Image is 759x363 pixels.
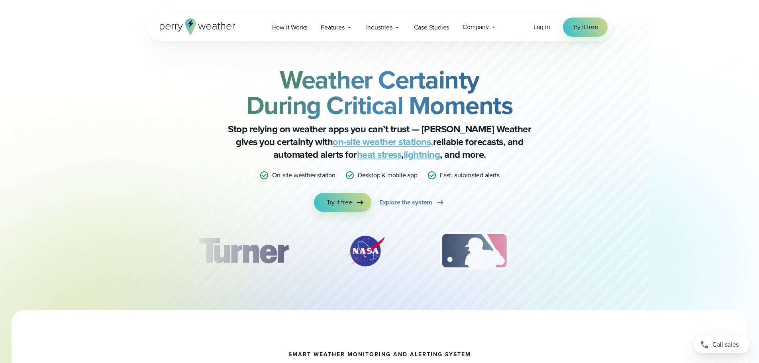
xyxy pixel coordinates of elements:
span: Explore the system [379,198,432,207]
a: heat stress [357,147,402,162]
div: 2 of 12 [338,231,394,271]
p: Stop relying on weather apps you can’t trust — [PERSON_NAME] Weather gives you certainty with rel... [220,123,539,161]
div: 4 of 12 [555,231,618,271]
a: on-site weather stations, [333,135,433,149]
span: Call sales [712,340,739,349]
img: MLB.svg [432,231,516,271]
img: PGA.svg [555,231,618,271]
span: Industries [366,23,392,32]
a: lightning [404,147,440,162]
span: Log in [533,22,550,31]
img: Turner-Construction_1.svg [186,231,300,271]
a: Call sales [694,336,749,353]
span: How it Works [272,23,308,32]
p: On-site weather station [272,171,335,180]
a: Case Studies [407,19,456,35]
div: slideshow [187,231,573,275]
span: Features [321,23,344,32]
span: Try it free [327,198,352,207]
a: Explore the system [379,193,445,212]
div: 1 of 12 [186,231,300,271]
p: Desktop & mobile app [358,171,418,180]
h1: smart weather monitoring and alerting system [288,351,471,358]
a: How it Works [265,19,314,35]
a: Try it free [563,18,608,37]
a: Log in [533,22,550,32]
p: Fast, automated alerts [440,171,500,180]
strong: Weather Certainty During Critical Moments [246,61,513,124]
a: Try it free [314,193,371,212]
span: Case Studies [414,23,449,32]
img: NASA.svg [338,231,394,271]
span: Company [463,22,489,32]
span: Try it free [573,22,598,32]
div: 3 of 12 [432,231,516,271]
